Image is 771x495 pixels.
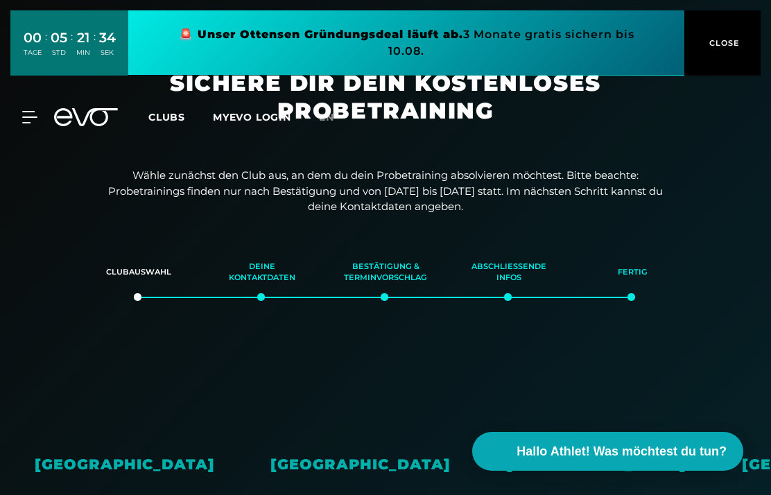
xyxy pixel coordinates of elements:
div: Fertig [588,254,677,291]
div: : [45,29,47,66]
a: Clubs [148,110,213,123]
div: MIN [76,48,90,58]
div: Clubauswahl [94,254,183,291]
div: TAGE [24,48,42,58]
span: Clubs [148,111,185,123]
span: CLOSE [706,37,740,49]
span: en [319,111,334,123]
div: Deine Kontaktdaten [218,254,306,291]
div: 05 [51,28,67,48]
div: 21 [76,28,90,48]
div: Bestätigung & Terminvorschlag [341,254,430,291]
div: [GEOGRAPHIC_DATA] [14,453,236,475]
div: STD [51,48,67,58]
div: 34 [99,28,116,48]
div: 00 [24,28,42,48]
a: MYEVO LOGIN [213,111,291,123]
div: SEK [99,48,116,58]
button: CLOSE [684,10,761,76]
span: Hallo Athlet! Was möchtest du tun? [517,442,727,461]
button: Hallo Athlet! Was möchtest du tun? [472,432,743,471]
div: [GEOGRAPHIC_DATA] [250,453,471,475]
a: en [319,110,351,125]
div: Abschließende Infos [465,254,553,291]
div: : [94,29,96,66]
div: : [71,29,73,66]
p: Wähle zunächst den Club aus, an dem du dein Probetraining absolvieren möchtest. Bitte beachte: Pr... [108,168,663,215]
